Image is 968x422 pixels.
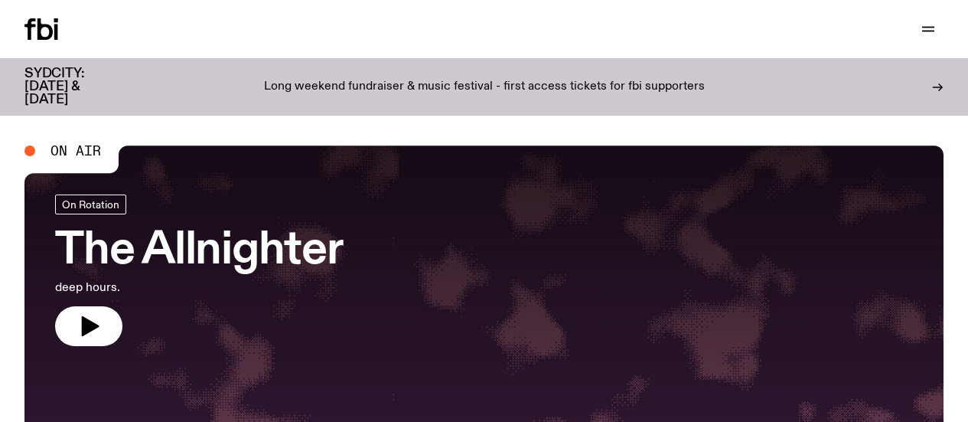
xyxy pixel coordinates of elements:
p: Long weekend fundraiser & music festival - first access tickets for fbi supporters [264,80,705,94]
a: The Allnighterdeep hours. [55,195,343,346]
p: deep hours. [55,279,343,297]
span: On Air [51,144,101,158]
h3: SYDCITY: [DATE] & [DATE] [24,67,122,106]
span: On Rotation [62,199,119,211]
h3: The Allnighter [55,230,343,273]
a: On Rotation [55,195,126,214]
